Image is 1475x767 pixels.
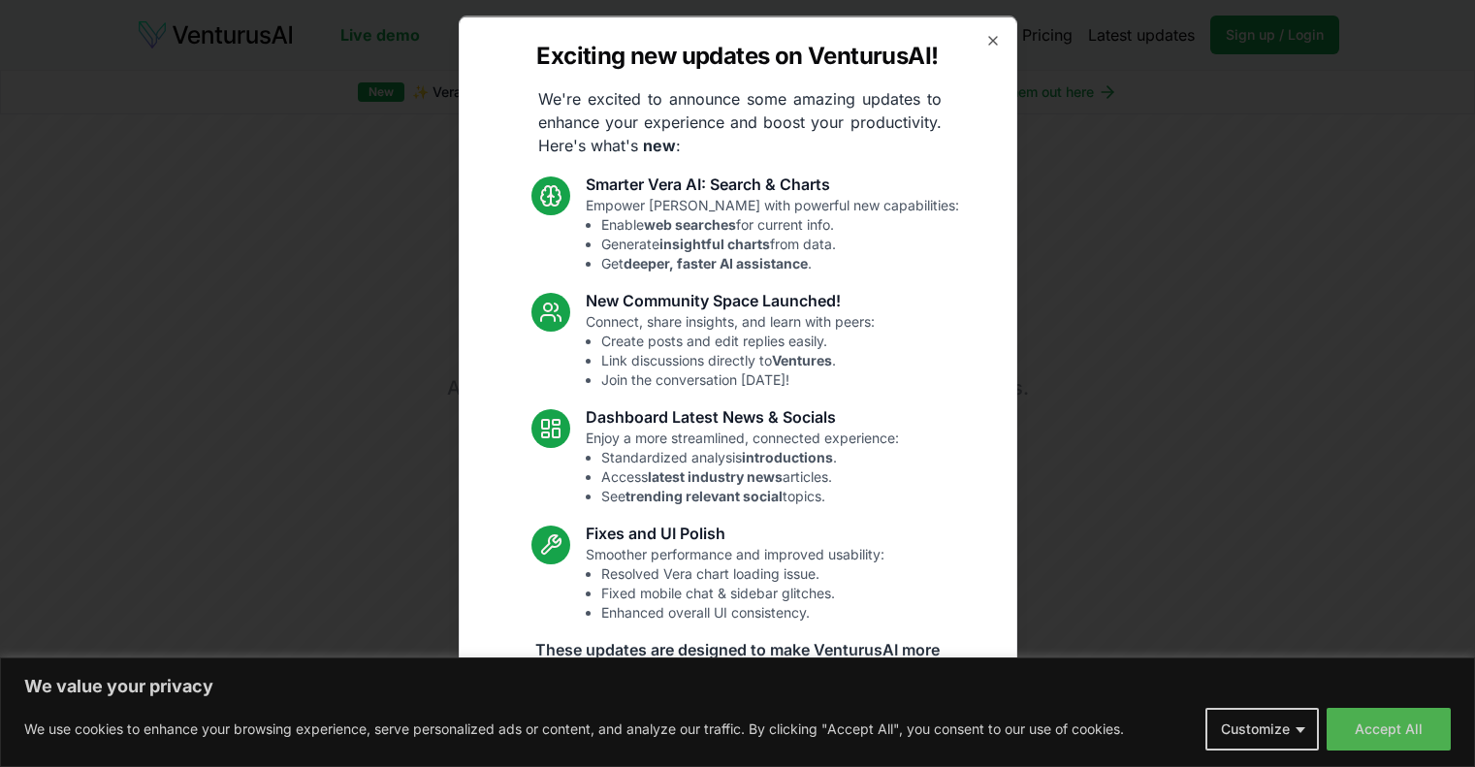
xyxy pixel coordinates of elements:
li: Generate from data. [601,234,959,253]
p: We're excited to announce some amazing updates to enhance your experience and boost your producti... [523,86,957,156]
li: Fixed mobile chat & sidebar glitches. [601,583,884,602]
li: Join the conversation [DATE]! [601,369,875,389]
li: Access articles. [601,466,899,486]
p: These updates are designed to make VenturusAI more powerful, intuitive, and user-friendly. Let us... [521,637,955,707]
li: Enable for current info. [601,214,959,234]
strong: new [643,135,676,154]
h3: Dashboard Latest News & Socials [586,404,899,428]
strong: web searches [644,215,736,232]
li: Standardized analysis . [601,447,899,466]
strong: introductions [742,448,833,464]
h2: Exciting new updates on VenturusAI! [536,40,938,71]
h3: New Community Space Launched! [586,288,875,311]
strong: trending relevant social [625,487,783,503]
strong: latest industry news [648,467,783,484]
li: Get . [601,253,959,272]
p: Connect, share insights, and learn with peers: [586,311,875,389]
p: Enjoy a more streamlined, connected experience: [586,428,899,505]
strong: insightful charts [659,235,770,251]
h3: Smarter Vera AI: Search & Charts [586,172,959,195]
li: Resolved Vera chart loading issue. [601,563,884,583]
li: See topics. [601,486,899,505]
li: Enhanced overall UI consistency. [601,602,884,622]
p: Empower [PERSON_NAME] with powerful new capabilities: [586,195,959,272]
h3: Fixes and UI Polish [586,521,884,544]
strong: Ventures [772,351,832,368]
li: Link discussions directly to . [601,350,875,369]
strong: deeper, faster AI assistance [624,254,808,271]
p: Smoother performance and improved usability: [586,544,884,622]
li: Create posts and edit replies easily. [601,331,875,350]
